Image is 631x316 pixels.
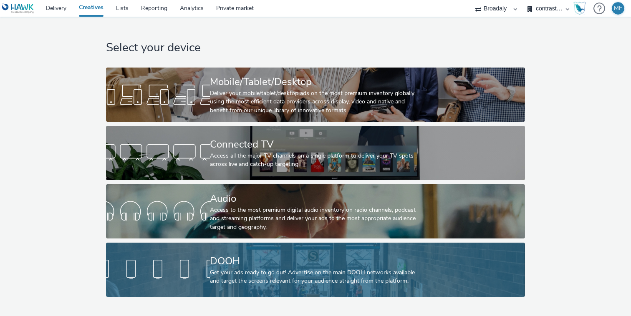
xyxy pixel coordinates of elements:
[2,3,34,14] img: undefined Logo
[210,152,418,169] div: Access all the major TV channels on a single platform to deliver your TV spots across live and ca...
[106,68,525,122] a: Mobile/Tablet/DesktopDeliver your mobile/tablet/desktop ads on the most premium inventory globall...
[614,2,622,15] div: MF
[106,40,525,56] h1: Select your device
[210,191,418,206] div: Audio
[573,2,589,15] a: Hawk Academy
[106,184,525,238] a: AudioAccess to the most premium digital audio inventory on radio channels, podcast and streaming ...
[210,254,418,268] div: DOOH
[106,126,525,180] a: Connected TVAccess all the major TV channels on a single platform to deliver your TV spots across...
[106,243,525,297] a: DOOHGet your ads ready to go out! Advertise on the main DOOH networks available and target the sc...
[210,206,418,231] div: Access to the most premium digital audio inventory on radio channels, podcast and streaming platf...
[210,137,418,152] div: Connected TV
[210,268,418,286] div: Get your ads ready to go out! Advertise on the main DOOH networks available and target the screen...
[573,2,586,15] img: Hawk Academy
[210,75,418,89] div: Mobile/Tablet/Desktop
[210,89,418,115] div: Deliver your mobile/tablet/desktop ads on the most premium inventory globally using the most effi...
